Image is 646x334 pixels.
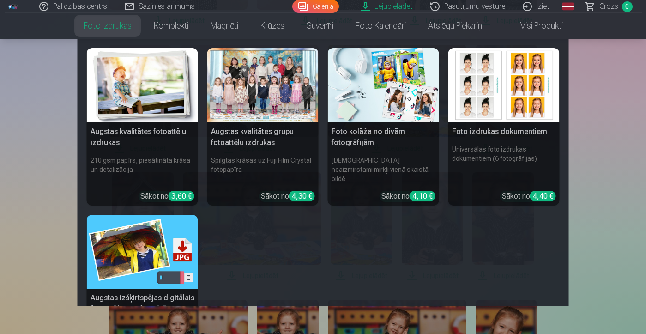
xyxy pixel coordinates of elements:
div: Sākot no [140,191,194,202]
div: Sākot no [502,191,556,202]
a: Suvenīri [296,13,344,39]
a: Krūzes [249,13,296,39]
a: Komplekti [143,13,199,39]
div: 4,30 € [289,191,315,201]
h6: 210 gsm papīrs, piesātināta krāsa un detalizācija [87,152,198,187]
div: Sākot no [261,191,315,202]
h5: Foto izdrukas dokumentiem [448,122,560,141]
a: Augstas kvalitātes fotoattēlu izdrukasAugstas kvalitātes fotoattēlu izdrukas210 gsm papīrs, piesā... [87,48,198,206]
a: Foto kolāža no divām fotogrāfijāmFoto kolāža no divām fotogrāfijām[DEMOGRAPHIC_DATA] neaizmirstam... [328,48,439,206]
div: 3,60 € [169,191,194,201]
div: 4,10 € [410,191,435,201]
a: Visi produkti [495,13,574,39]
span: Grozs [599,1,618,12]
div: 4,40 € [530,191,556,201]
h6: Spilgtas krāsas uz Fuji Film Crystal fotopapīra [207,152,319,187]
h5: Augstas izšķirtspējas digitālais fotoattēls JPG formātā [87,289,198,318]
img: Foto kolāža no divām fotogrāfijām [328,48,439,122]
h5: Foto kolāža no divām fotogrāfijām [328,122,439,152]
a: Magnēti [199,13,249,39]
img: Foto izdrukas dokumentiem [448,48,560,122]
a: Atslēgu piekariņi [417,13,495,39]
a: Foto kalendāri [344,13,417,39]
h6: Universālas foto izdrukas dokumentiem (6 fotogrāfijas) [448,141,560,187]
img: Augstas kvalitātes fotoattēlu izdrukas [87,48,198,122]
img: Augstas izšķirtspējas digitālais fotoattēls JPG formātā [87,215,198,289]
h6: [DEMOGRAPHIC_DATA] neaizmirstami mirkļi vienā skaistā bildē [328,152,439,187]
a: Foto izdrukas [72,13,143,39]
h5: Augstas kvalitātes fotoattēlu izdrukas [87,122,198,152]
span: 0 [622,1,633,12]
h5: Augstas kvalitātes grupu fotoattēlu izdrukas [207,122,319,152]
a: Augstas kvalitātes grupu fotoattēlu izdrukasSpilgtas krāsas uz Fuji Film Crystal fotopapīraSākot ... [207,48,319,206]
a: Foto izdrukas dokumentiemFoto izdrukas dokumentiemUniversālas foto izdrukas dokumentiem (6 fotogr... [448,48,560,206]
div: Sākot no [381,191,435,202]
img: /fa1 [8,4,18,9]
